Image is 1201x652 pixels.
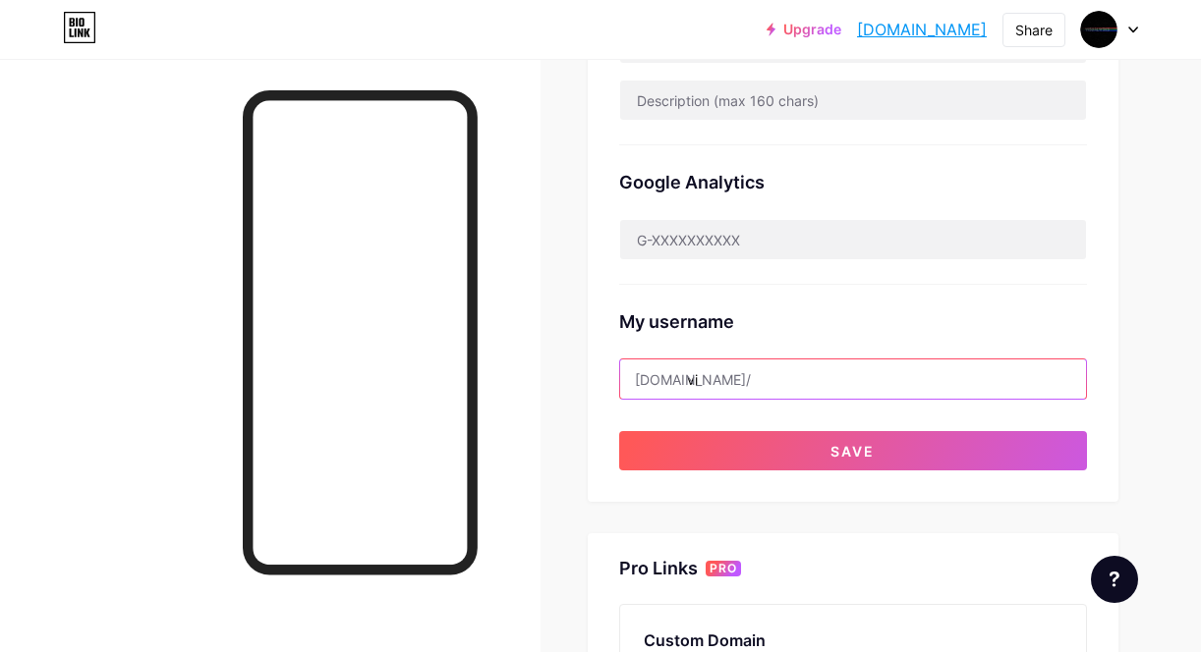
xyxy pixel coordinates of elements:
[620,220,1086,259] input: G-XXXXXXXXXX
[619,557,698,580] div: Pro Links
[635,369,751,390] div: [DOMAIN_NAME]/
[619,431,1087,470] button: Save
[1015,20,1053,40] div: Share
[619,308,1087,335] div: My username
[644,628,1062,652] div: Custom Domain
[830,443,875,460] span: Save
[620,359,1086,399] input: username
[620,81,1086,120] input: Description (max 160 chars)
[619,169,1087,195] div: Google Analytics
[710,561,737,576] span: PRO
[767,22,841,37] a: Upgrade
[1080,11,1117,48] img: visualwrks
[857,18,987,41] a: [DOMAIN_NAME]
